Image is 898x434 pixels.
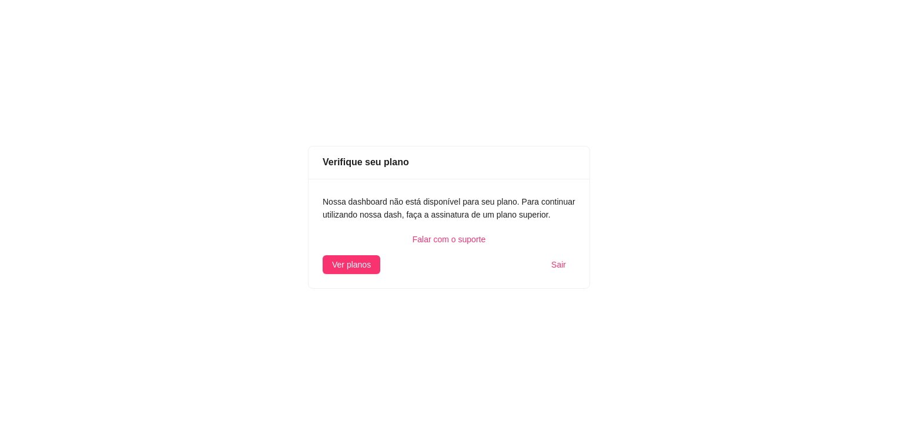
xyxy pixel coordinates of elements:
[323,155,575,169] div: Verifique seu plano
[332,258,371,271] span: Ver planos
[323,255,380,274] button: Ver planos
[323,195,575,221] div: Nossa dashboard não está disponível para seu plano. Para continuar utilizando nossa dash, faça a ...
[323,233,575,246] a: Falar com o suporte
[542,255,575,274] button: Sair
[551,258,566,271] span: Sair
